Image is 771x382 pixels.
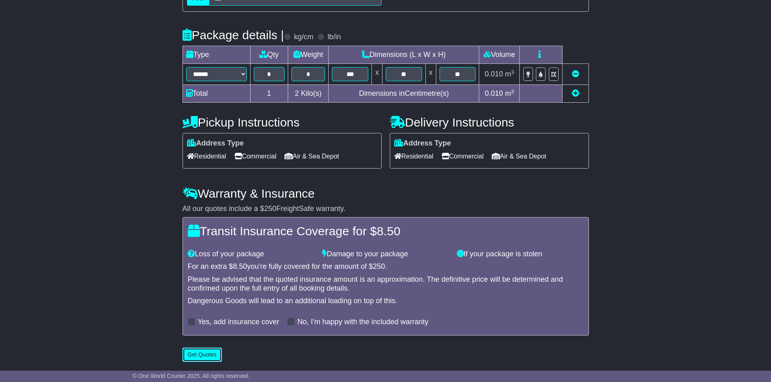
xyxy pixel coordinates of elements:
td: Weight [288,46,329,64]
td: Qty [250,46,288,64]
label: Yes, add insurance cover [198,318,279,327]
a: Remove this item [572,70,579,78]
span: Residential [394,150,433,163]
button: Get Quotes [183,348,222,362]
span: m [505,70,514,78]
div: Please be advised that the quoted insurance amount is an approximation. The definitive price will... [188,275,584,293]
td: 1 [250,85,288,103]
div: If your package is stolen [453,250,588,259]
td: Dimensions (L x W x H) [329,46,479,64]
span: 250 [264,205,276,213]
span: 8.50 [377,224,400,238]
td: Kilo(s) [288,85,329,103]
td: Total [183,85,250,103]
label: kg/cm [294,33,313,42]
h4: Warranty & Insurance [183,187,589,200]
a: Add new item [572,89,579,97]
span: Air & Sea Depot [285,150,339,163]
h4: Pickup Instructions [183,116,382,129]
td: x [372,64,382,85]
td: Dimensions in Centimetre(s) [329,85,479,103]
sup: 3 [511,69,514,75]
span: m [505,89,514,97]
h4: Delivery Instructions [390,116,589,129]
span: Commercial [442,150,484,163]
span: © One World Courier 2025. All rights reserved. [133,373,250,379]
span: 250 [373,262,385,270]
td: x [425,64,436,85]
td: Volume [479,46,520,64]
span: Residential [187,150,226,163]
label: Address Type [187,139,244,148]
sup: 3 [511,89,514,95]
span: 0.010 [485,70,503,78]
span: Air & Sea Depot [492,150,546,163]
div: For an extra $ you're fully covered for the amount of $ . [188,262,584,271]
span: Commercial [234,150,276,163]
label: Address Type [394,139,451,148]
div: All our quotes include a $ FreightSafe warranty. [183,205,589,213]
div: Dangerous Goods will lead to an additional loading on top of this. [188,297,584,306]
td: Type [183,46,250,64]
label: No, I'm happy with the included warranty [297,318,429,327]
h4: Package details | [183,28,284,42]
span: 8.50 [233,262,247,270]
div: Damage to your package [318,250,453,259]
span: 0.010 [485,89,503,97]
h4: Transit Insurance Coverage for $ [188,224,584,238]
span: 2 [295,89,299,97]
label: lb/in [327,33,341,42]
div: Loss of your package [184,250,319,259]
